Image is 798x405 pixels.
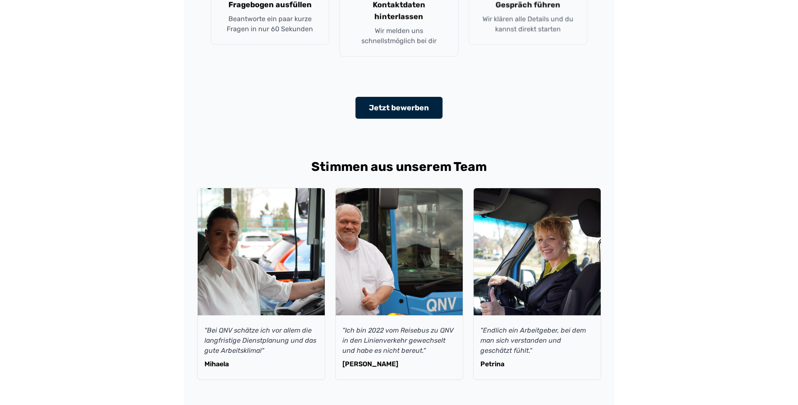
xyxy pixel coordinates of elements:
[350,26,448,46] p: Wir melden uns schnellstmöglich bei dir
[197,159,601,174] h2: Stimmen aus unserem Team
[342,359,456,369] p: [PERSON_NAME]
[204,359,318,369] p: Mihaela
[204,325,318,356] p: "Bei QNV schätze ich vor allem die langfristige Dienstplanung und das gute Arbeitsklima!"
[342,325,456,356] p: "Ich bin 2022 vom Reisebus zu QNV in den Linienverkehr gewechselt und habe es nicht bereut."
[479,14,577,34] p: Wir klären alle Details und du kannst direkt starten
[480,325,594,356] p: "Endlich ein Arbeitgeber, bei dem man sich verstanden und geschätzt fühlt."
[221,14,319,34] p: Beantworte ein paar kurze Fragen in nur 60 Sekunden
[480,359,594,369] p: Petrina
[355,97,443,119] button: Jetzt bewerben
